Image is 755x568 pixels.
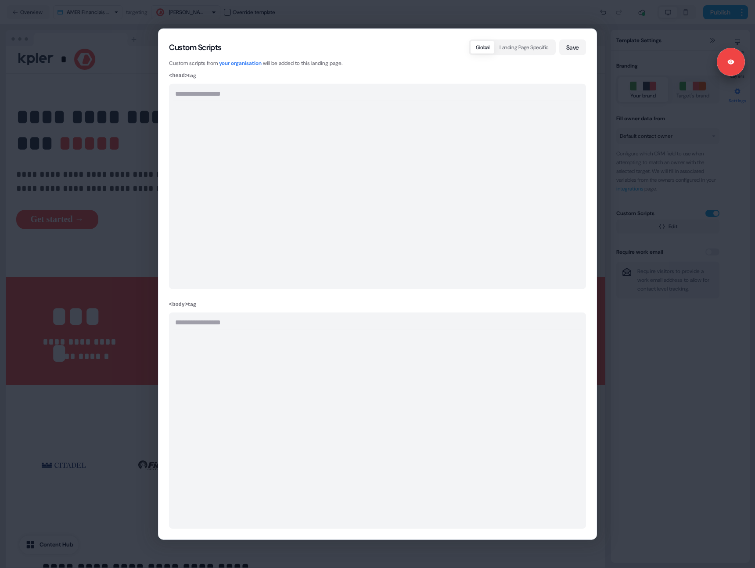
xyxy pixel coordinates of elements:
[219,60,262,67] a: your organisation
[559,40,586,55] button: Save
[169,73,188,79] code: <head>
[169,71,586,80] div: tag
[494,41,554,54] button: Landing Page Specific
[471,41,494,54] button: Global
[169,59,586,68] p: Custom scripts from will be added to this landing page.
[169,302,188,308] code: <body>
[169,40,586,55] h2: Custom Scripts
[169,300,586,309] div: tag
